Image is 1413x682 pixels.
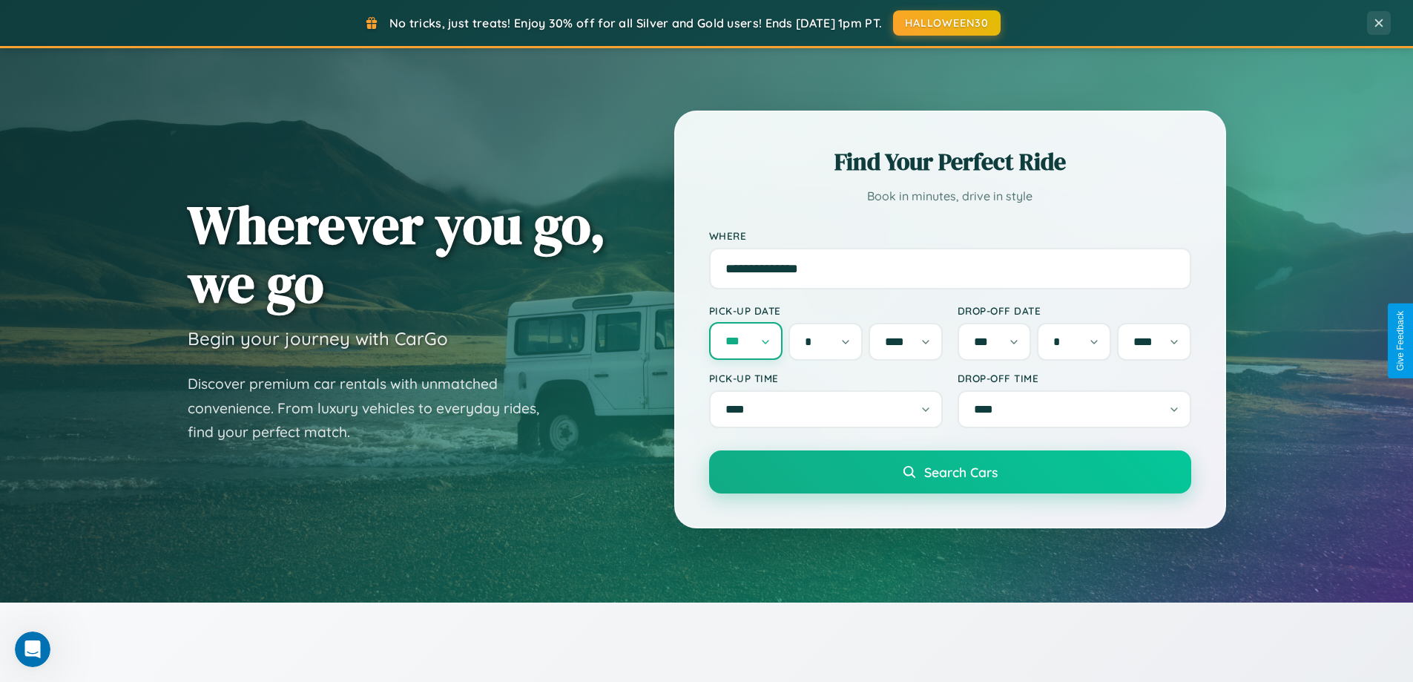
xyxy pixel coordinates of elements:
[389,16,882,30] span: No tricks, just treats! Enjoy 30% off for all Silver and Gold users! Ends [DATE] 1pm PT.
[15,632,50,667] iframe: Intercom live chat
[1395,311,1406,371] div: Give Feedback
[709,145,1191,178] h2: Find Your Perfect Ride
[188,327,448,350] h3: Begin your journey with CarGo
[709,304,943,317] label: Pick-up Date
[893,10,1001,36] button: HALLOWEEN30
[188,195,606,312] h1: Wherever you go, we go
[958,372,1191,384] label: Drop-off Time
[709,186,1191,207] p: Book in minutes, drive in style
[958,304,1191,317] label: Drop-off Date
[709,229,1191,242] label: Where
[924,464,998,480] span: Search Cars
[709,450,1191,494] button: Search Cars
[188,372,559,445] p: Discover premium car rentals with unmatched convenience. From luxury vehicles to everyday rides, ...
[709,372,943,384] label: Pick-up Time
